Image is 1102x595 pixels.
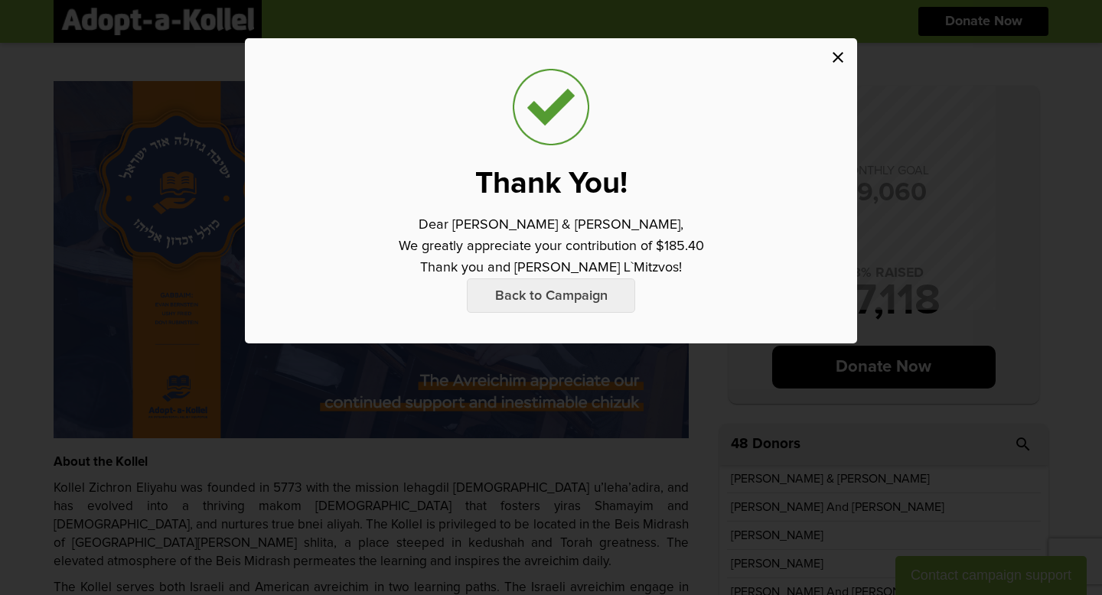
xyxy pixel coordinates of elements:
[829,48,847,67] i: close
[467,278,635,313] p: Back to Campaign
[399,236,704,257] p: We greatly appreciate your contribution of $185.40
[513,69,589,145] img: check_trans_bg.png
[419,214,683,236] p: Dear [PERSON_NAME] & [PERSON_NAME],
[475,168,628,199] p: Thank You!
[420,257,682,278] p: Thank you and [PERSON_NAME] L`Mitzvos!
